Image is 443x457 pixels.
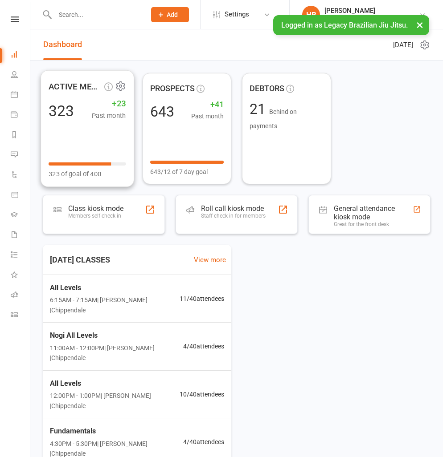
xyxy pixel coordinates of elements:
span: 643/12 of 7 day goal [150,167,208,177]
h3: [DATE] CLASSES [43,252,117,268]
span: 4 / 40 attendees [183,341,224,351]
div: Class kiosk mode [68,204,123,213]
a: Roll call kiosk mode [11,286,31,306]
span: Settings [225,4,249,24]
a: Payments [11,105,31,125]
span: 323 of goal of 400 [49,169,102,179]
span: 12:00PM - 1:00PM | [PERSON_NAME] | Chippendale [50,391,180,411]
span: +23 [92,97,126,110]
input: Search... [52,8,139,21]
span: PROSPECTS [150,82,195,95]
span: DEBTORS [250,82,284,95]
div: [PERSON_NAME] [324,7,419,15]
span: All Levels [50,378,180,389]
span: 11 / 40 attendees [180,294,224,303]
span: Past month [92,110,126,121]
div: 643 [150,105,174,119]
div: Great for the front desk [334,221,413,227]
span: 21 [250,101,269,117]
span: 4 / 40 attendees [183,437,224,447]
a: View more [194,255,226,265]
a: Dashboard [43,29,82,60]
a: Product Sales [11,186,31,206]
div: Members self check-in [68,213,123,219]
span: 10 / 40 attendees [180,389,224,399]
span: Add [167,11,178,18]
a: People [11,65,31,85]
span: 6:15AM - 7:15AM | [PERSON_NAME] | Chippendale [50,295,180,315]
div: Roll call kiosk mode [201,204,266,213]
span: Fundamentals [50,425,183,437]
a: Dashboard [11,45,31,65]
span: 11:00AM - 12:00PM | [PERSON_NAME] | Chippendale [50,343,183,363]
span: ACTIVE MEMBERS [49,80,103,93]
span: Behind on payments [250,108,297,129]
div: Legacy Brazilian [PERSON_NAME] [324,15,419,23]
div: HB [302,6,320,24]
span: Nogi All Levels [50,330,183,341]
button: Add [151,7,189,22]
button: × [412,15,428,34]
a: Reports [11,125,31,146]
a: What's New [11,266,31,286]
a: Calendar [11,85,31,105]
span: Logged in as Legacy Brazilian Jiu Jitsu. [281,21,408,29]
div: Staff check-in for members [201,213,266,219]
span: All Levels [50,282,180,294]
div: General attendance kiosk mode [334,204,413,221]
span: [DATE] [393,40,413,50]
a: Class kiosk mode [11,306,31,326]
span: +41 [191,98,224,111]
div: 323 [49,103,74,118]
span: Past month [191,111,224,121]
